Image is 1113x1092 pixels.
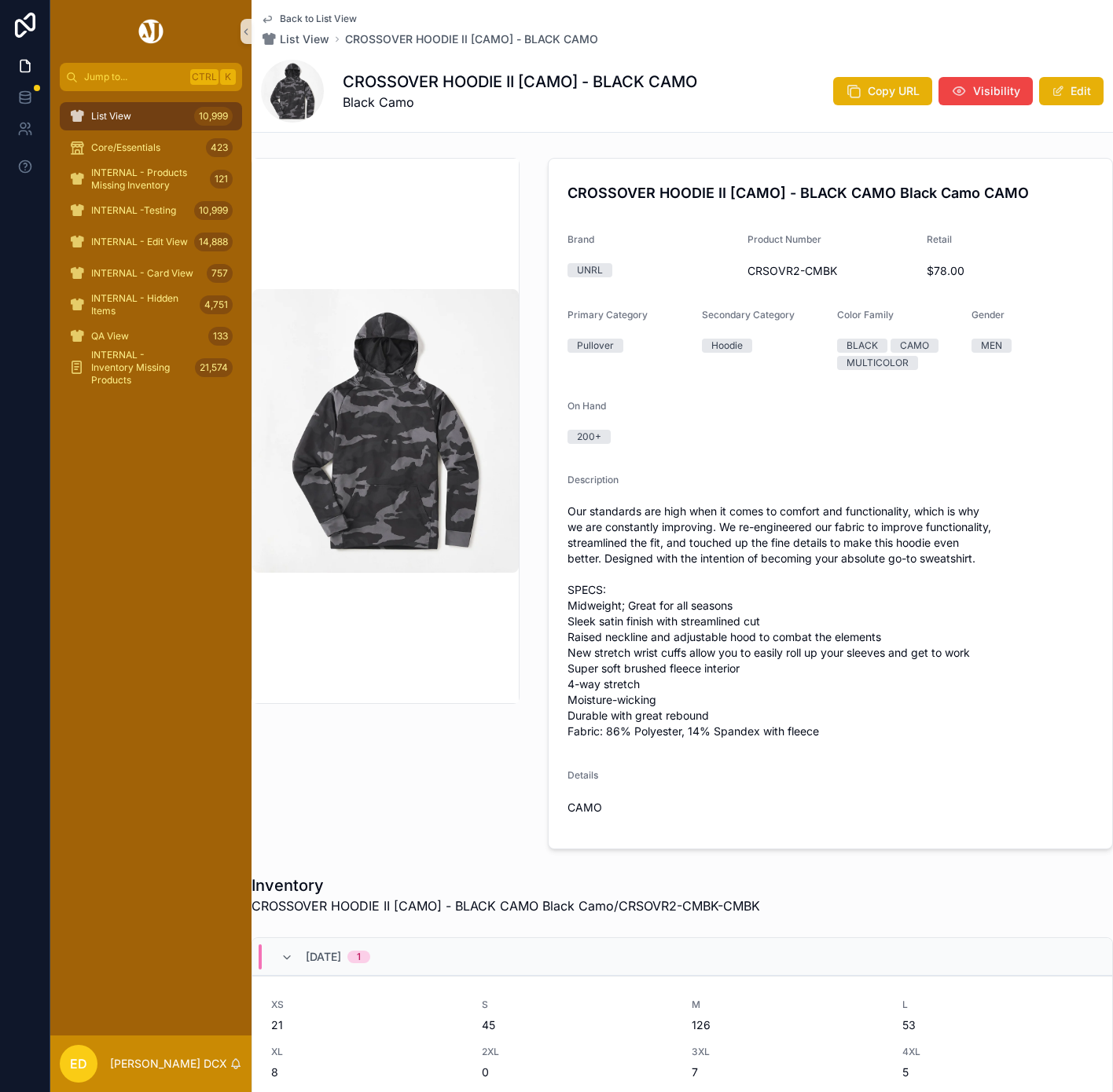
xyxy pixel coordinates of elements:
span: 126 [692,1017,883,1033]
button: Jump to...CtrlK [60,63,242,91]
div: BLACK [847,339,878,353]
img: App logo [136,19,166,44]
a: Back to List View [261,13,357,25]
div: Pullover [577,339,614,353]
div: 10,999 [194,201,233,220]
div: CAMO [900,339,929,353]
span: Copy URL [868,83,920,99]
span: XL [271,1046,463,1058]
a: QA View133 [60,322,242,350]
span: CRSOVR2-CMBK [748,263,914,279]
div: 757 [207,264,233,283]
span: QA View [91,330,129,343]
span: L [902,999,1094,1011]
div: 1 [357,951,361,963]
span: List View [280,31,329,47]
span: Gender [972,309,1005,321]
a: List View [261,31,329,47]
div: 133 [208,327,233,346]
span: 0 [482,1065,674,1080]
span: Retail [927,233,952,245]
span: 5 [902,1065,1094,1080]
a: INTERNAL - Card View757 [60,259,242,288]
span: INTERNAL - Inventory Missing Products [91,349,189,387]
span: INTERNAL - Edit View [91,236,188,248]
div: 10,999 [194,107,233,126]
span: Visibility [973,83,1020,99]
span: CROSSOVER HOODIE II [CAMO] - BLACK CAMO Black Camo/CRSOVR2-CMBK-CMBK [252,896,760,915]
div: 14,888 [194,233,233,251]
span: INTERNAL - Products Missing Inventory [91,167,204,192]
span: Color Family [837,309,894,321]
span: 21 [271,1017,463,1033]
span: [DATE] [306,949,341,965]
span: S [482,999,674,1011]
h1: Inventory [252,874,760,896]
span: Product Number [748,233,821,245]
h4: CROSSOVER HOODIE II [CAMO] - BLACK CAMO Black Camo CAMO [568,182,1093,203]
span: 3XL [692,1046,883,1058]
span: XS [271,999,463,1011]
a: INTERNAL - Hidden Items4,751 [60,291,242,319]
span: 4XL [902,1046,1094,1058]
a: INTERNAL - Edit View14,888 [60,228,242,256]
a: CROSSOVER HOODIE II [CAMO] - BLACK CAMO [345,31,598,47]
div: UNRL [577,263,603,277]
button: Copy URL [833,77,932,105]
span: 8 [271,1065,463,1080]
span: 2XL [482,1046,674,1058]
span: Secondary Category [702,309,795,321]
span: Ctrl [190,69,219,85]
span: Back to List View [280,13,357,25]
span: Our standards are high when it comes to comfort and functionality, which is why we are constantly... [568,504,1093,739]
img: CROSSOVER-HOODIE-2-BLACK-CAMO.webp [252,289,519,573]
span: $78.00 [927,263,1093,279]
div: MULTICOLOR [847,356,909,370]
h1: CROSSOVER HOODIE II [CAMO] - BLACK CAMO [343,71,697,93]
div: MEN [981,339,1002,353]
div: Hoodie [711,339,743,353]
span: K [222,71,234,83]
span: Description [568,474,619,486]
div: 4,751 [200,295,233,314]
span: Primary Category [568,309,648,321]
span: INTERNAL - Hidden Items [91,292,193,317]
a: List View10,999 [60,102,242,130]
span: List View [91,110,131,123]
a: Core/Essentials423 [60,134,242,162]
span: INTERNAL - Card View [91,267,193,280]
span: Core/Essentials [91,141,160,154]
span: 7 [692,1065,883,1080]
span: Details [568,769,598,781]
div: scrollable content [50,91,252,402]
span: M [692,999,883,1011]
span: Brand [568,233,594,245]
button: Edit [1039,77,1104,105]
span: 53 [902,1017,1094,1033]
div: 21,574 [195,358,233,377]
div: 200+ [577,430,601,444]
span: 45 [482,1017,674,1033]
p: [PERSON_NAME] DCX [110,1056,227,1072]
span: ED [70,1054,87,1073]
a: INTERNAL - Products Missing Inventory121 [60,165,242,193]
a: INTERNAL - Inventory Missing Products21,574 [60,354,242,382]
span: INTERNAL -Testing [91,204,176,217]
a: INTERNAL -Testing10,999 [60,196,242,225]
p: CAMO [568,799,1093,815]
button: Visibility [939,77,1033,105]
span: On Hand [568,400,606,412]
span: Black Camo [343,93,697,112]
div: 121 [210,170,233,189]
div: 423 [206,138,233,157]
span: Jump to... [84,71,184,83]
